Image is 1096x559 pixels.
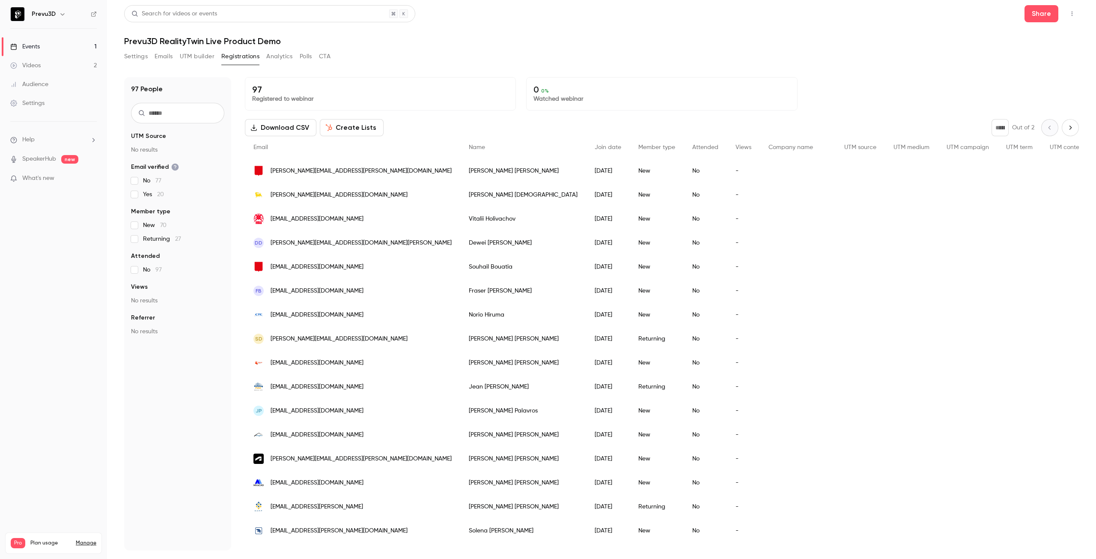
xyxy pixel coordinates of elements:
[684,183,727,207] div: No
[630,231,684,255] div: New
[684,399,727,423] div: No
[300,50,312,63] button: Polls
[271,502,363,511] span: [EMAIL_ADDRESS][PERSON_NAME]
[61,155,78,164] span: new
[460,495,586,519] div: [PERSON_NAME] [PERSON_NAME]
[684,423,727,447] div: No
[271,287,363,296] span: [EMAIL_ADDRESS][DOMAIN_NAME]
[727,375,760,399] div: -
[533,95,790,103] p: Watched webinar
[586,279,630,303] div: [DATE]
[947,144,989,150] span: UTM campaign
[460,327,586,351] div: [PERSON_NAME] [PERSON_NAME]
[245,119,316,136] button: Download CSV
[253,430,264,440] img: kenoshaepc.com
[684,471,727,495] div: No
[460,159,586,183] div: [PERSON_NAME] [PERSON_NAME]
[460,375,586,399] div: Jean [PERSON_NAME]
[727,279,760,303] div: -
[595,144,621,150] span: Join date
[630,207,684,231] div: New
[727,495,760,519] div: -
[460,399,586,423] div: [PERSON_NAME] Palavros
[131,207,170,216] span: Member type
[460,423,586,447] div: [PERSON_NAME] [PERSON_NAME]
[630,327,684,351] div: Returning
[630,159,684,183] div: New
[86,175,97,182] iframe: Noticeable Trigger
[684,231,727,255] div: No
[586,159,630,183] div: [DATE]
[11,7,24,21] img: Prevu3D
[131,132,224,336] section: facet-groups
[143,190,164,199] span: Yes
[460,279,586,303] div: Fraser [PERSON_NAME]
[630,351,684,375] div: New
[586,183,630,207] div: [DATE]
[124,36,1079,46] h1: Prevu3D RealityTwin Live Product Demo
[469,144,485,150] span: Name
[76,540,96,547] a: Manage
[271,239,452,248] span: [PERSON_NAME][EMAIL_ADDRESS][DOMAIN_NAME][PERSON_NAME]
[630,447,684,471] div: New
[131,283,148,291] span: Views
[22,155,56,164] a: SpeakerHub
[10,42,40,51] div: Events
[630,471,684,495] div: New
[692,144,718,150] span: Attended
[727,351,760,375] div: -
[727,519,760,543] div: -
[586,399,630,423] div: [DATE]
[131,296,224,305] p: No results
[253,382,264,392] img: buildingpoint.co.kr
[124,50,148,63] button: Settings
[143,235,181,243] span: Returning
[131,9,217,18] div: Search for videos or events
[271,311,363,320] span: [EMAIL_ADDRESS][DOMAIN_NAME]
[155,50,173,63] button: Emails
[684,207,727,231] div: No
[271,359,363,368] span: [EMAIL_ADDRESS][DOMAIN_NAME]
[253,454,264,464] img: autodesk.com
[253,144,268,150] span: Email
[266,50,293,63] button: Analytics
[271,215,363,224] span: [EMAIL_ADDRESS][DOMAIN_NAME]
[586,375,630,399] div: [DATE]
[630,279,684,303] div: New
[143,221,167,230] span: New
[143,176,161,185] span: No
[630,495,684,519] div: Returning
[271,191,408,200] span: [PERSON_NAME][EMAIL_ADDRESS][DOMAIN_NAME]
[131,314,155,322] span: Referrer
[727,303,760,327] div: -
[155,267,162,273] span: 97
[253,214,264,224] img: ngc.com.ua
[131,84,163,94] h1: 97 People
[630,519,684,543] div: New
[586,231,630,255] div: [DATE]
[255,239,262,247] span: DD
[727,471,760,495] div: -
[253,478,264,488] img: miracad.com
[1012,123,1034,132] p: Out of 2
[160,222,167,228] span: 70
[736,144,751,150] span: Views
[684,447,727,471] div: No
[253,358,264,368] img: nav-3d.com
[460,519,586,543] div: Solena [PERSON_NAME]
[320,119,384,136] button: Create Lists
[727,207,760,231] div: -
[893,144,929,150] span: UTM medium
[271,383,363,392] span: [EMAIL_ADDRESS][DOMAIN_NAME]
[253,310,264,320] img: ctc-g.co.jp
[684,495,727,519] div: No
[253,166,264,176] img: si.ulaval.ca
[256,407,262,415] span: JP
[684,327,727,351] div: No
[271,478,363,487] span: [EMAIL_ADDRESS][DOMAIN_NAME]
[271,167,452,176] span: [PERSON_NAME][EMAIL_ADDRESS][PERSON_NAME][DOMAIN_NAME]
[271,454,452,463] span: [PERSON_NAME][EMAIL_ADDRESS][PERSON_NAME][DOMAIN_NAME]
[253,262,264,272] img: si.ulaval.ca
[630,375,684,399] div: Returning
[727,399,760,423] div: -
